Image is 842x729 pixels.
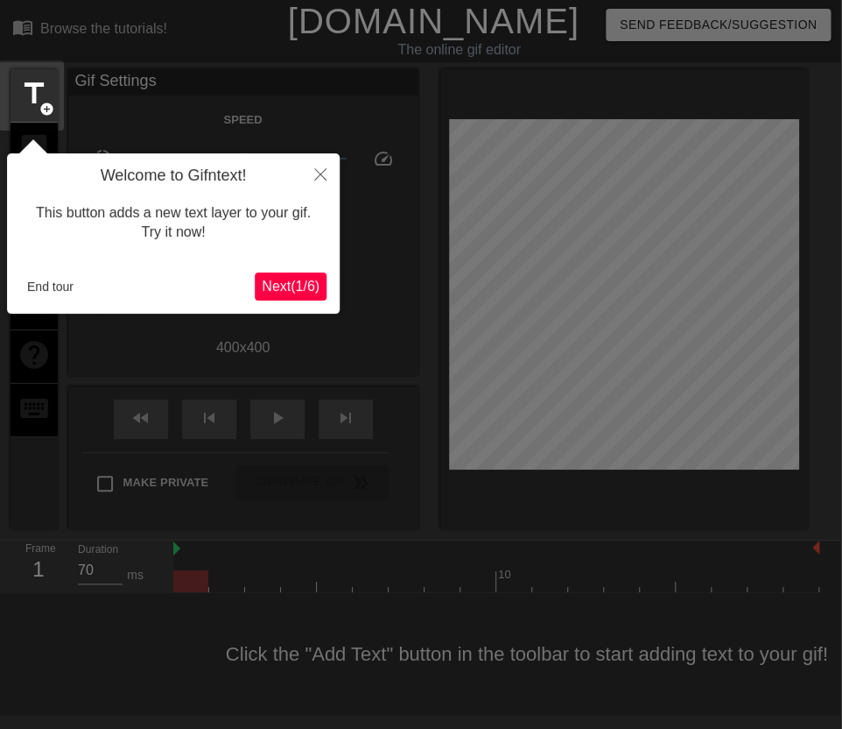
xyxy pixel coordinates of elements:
[20,166,326,186] h4: Welcome to Gifntext!
[255,272,326,301] button: Next
[262,279,319,294] span: Next ( 1 / 6 )
[301,153,340,194] button: Close
[20,273,81,300] button: End tour
[20,186,326,260] div: This button adds a new text layer to your gif. Try it now!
